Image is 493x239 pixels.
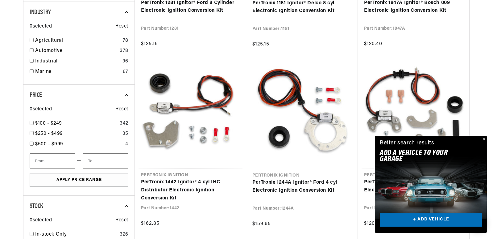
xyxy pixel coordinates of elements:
h2: Add A VEHICLE to your garage [380,150,466,163]
a: PerTronix 1847V Ignitor® Bosch 4 cyl Electronic Ignition Conversion Kit [364,178,463,194]
span: 0 selected [30,105,52,113]
span: $500 - $999 [35,142,63,147]
a: Marine [35,68,120,76]
a: Industrial [35,58,120,66]
a: Agricultural [35,37,120,45]
a: PerTronix 1244A Ignitor® Ford 4 cyl Electronic Ignition Conversion Kit [252,179,352,194]
span: $250 - $499 [35,131,63,136]
div: 35 [122,130,128,138]
span: 0 selected [30,216,52,224]
div: 4 [125,140,128,148]
div: 78 [123,37,128,45]
div: 326 [120,231,128,239]
div: 342 [120,120,128,128]
input: To [83,153,128,169]
div: 67 [123,68,128,76]
span: Reset [115,105,128,113]
div: 96 [122,58,128,66]
button: Apply Price Range [30,173,128,187]
span: 0 selected [30,23,52,31]
div: 378 [120,47,128,55]
span: — [77,157,81,165]
span: Price [30,92,42,98]
span: $100 - $249 [35,121,62,126]
a: PerTronix 1442 Ignitor® 4 cyl IHC Distributor Electronic Ignition Conversion Kit [141,178,240,202]
span: Stock [30,203,43,209]
div: Better search results [380,139,434,148]
a: In-stock Only [35,231,117,239]
button: Close [479,136,487,143]
a: + ADD VEHICLE [380,213,482,227]
span: Reset [115,216,128,224]
span: Industry [30,9,51,15]
a: Automotive [35,47,117,55]
input: From [30,153,75,169]
span: Reset [115,23,128,31]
